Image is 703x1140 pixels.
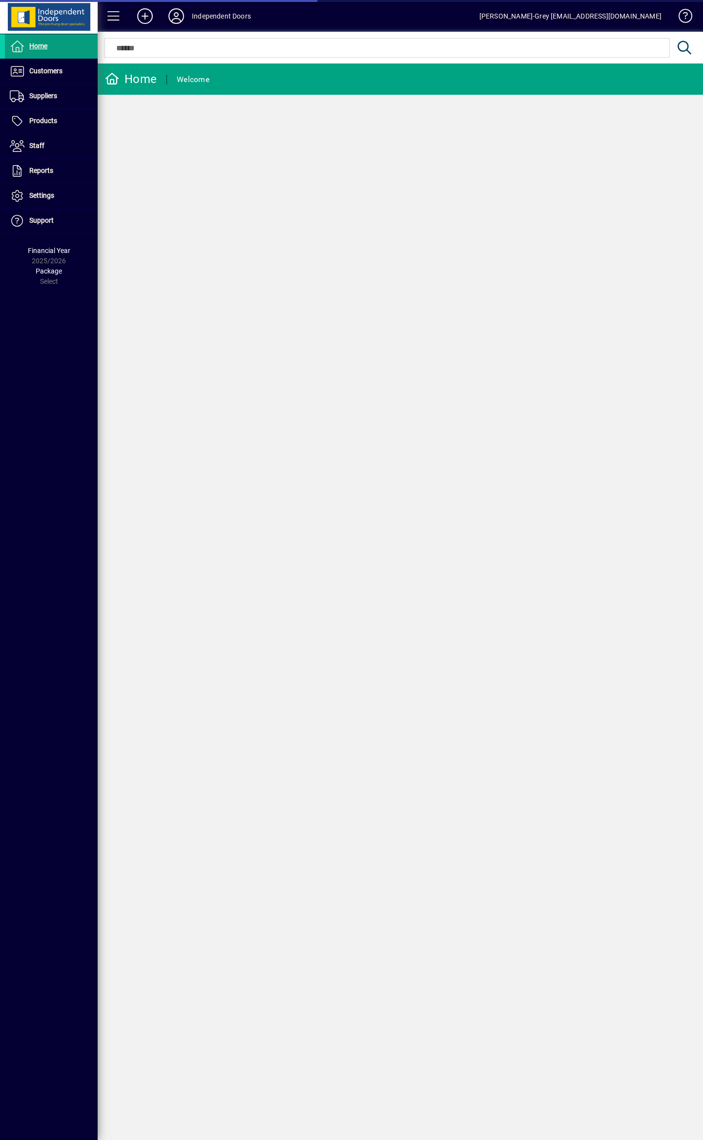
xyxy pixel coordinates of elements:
[129,7,161,25] button: Add
[28,247,70,254] span: Financial Year
[29,117,57,125] span: Products
[29,142,44,149] span: Staff
[29,92,57,100] span: Suppliers
[5,159,98,183] a: Reports
[29,216,54,224] span: Support
[192,8,251,24] div: Independent Doors
[5,184,98,208] a: Settings
[5,134,98,158] a: Staff
[5,59,98,84] a: Customers
[36,267,62,275] span: Package
[177,72,209,87] div: Welcome
[5,209,98,233] a: Support
[5,109,98,133] a: Products
[479,8,662,24] div: [PERSON_NAME]-Grey [EMAIL_ADDRESS][DOMAIN_NAME]
[105,71,157,87] div: Home
[29,191,54,199] span: Settings
[161,7,192,25] button: Profile
[29,167,53,174] span: Reports
[5,84,98,108] a: Suppliers
[29,42,47,50] span: Home
[29,67,62,75] span: Customers
[671,2,691,34] a: Knowledge Base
